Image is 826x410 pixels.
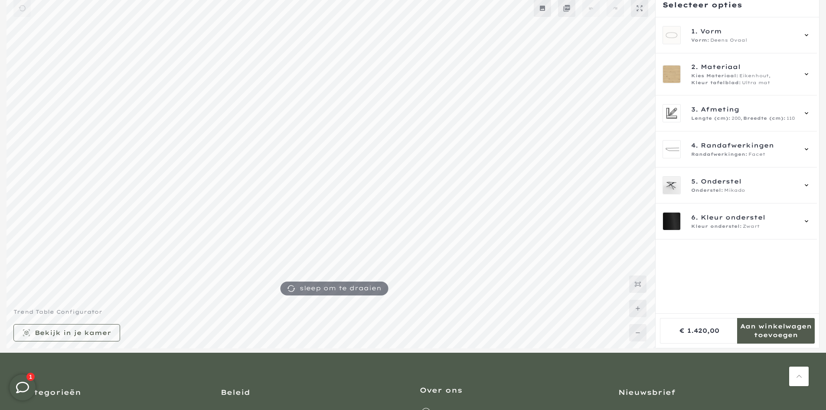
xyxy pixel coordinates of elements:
h3: Beleid [221,387,407,397]
a: Terug naar boven [789,367,809,386]
h3: Over ons [420,385,606,395]
h3: Nieuwsbrief [618,387,804,397]
iframe: toggle-frame [1,366,44,409]
h3: Categorieën [22,387,208,397]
